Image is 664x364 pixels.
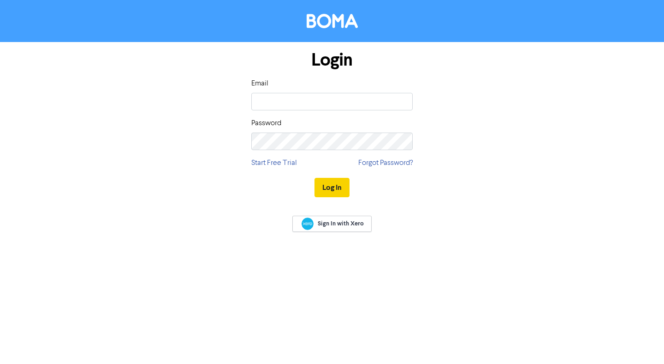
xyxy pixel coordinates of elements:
a: Start Free Trial [251,158,297,169]
iframe: Chat Widget [618,320,664,364]
img: BOMA Logo [307,14,358,28]
a: Forgot Password? [358,158,413,169]
h1: Login [251,49,413,71]
span: Sign In with Xero [318,219,364,228]
label: Email [251,78,268,89]
a: Sign In with Xero [292,216,372,232]
label: Password [251,118,281,129]
img: Xero logo [302,218,314,230]
button: Log In [314,178,350,197]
